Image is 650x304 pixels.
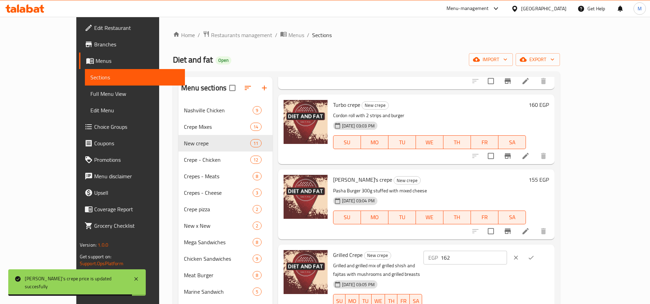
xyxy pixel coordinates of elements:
[184,139,250,147] span: New crepe
[253,255,261,263] div: items
[94,222,179,230] span: Grocery Checklist
[484,74,498,88] span: Select to update
[90,73,179,81] span: Sections
[391,137,413,147] span: TU
[250,156,261,164] div: items
[178,135,273,151] div: New crepe11
[499,223,516,239] button: Branch-specific-item
[471,211,498,224] button: FR
[184,156,250,164] span: Crepe - Chicken
[364,137,386,147] span: MO
[336,137,358,147] span: SU
[443,211,471,224] button: TH
[211,31,272,39] span: Restaurants management
[446,137,468,147] span: TH
[184,205,253,213] span: Crepe pizza
[638,5,642,12] span: M
[364,251,391,260] div: New crepe
[333,135,361,149] button: SU
[333,111,526,120] p: Cordon roll with 2 strips and burger
[469,53,513,66] button: import
[184,238,253,246] div: Mega Sandwiches
[173,31,560,40] nav: breadcrumb
[428,254,438,262] p: EGP
[85,102,185,119] a: Edit Menu
[253,172,261,180] div: items
[253,288,261,296] div: items
[184,288,253,296] span: Marine Sandwich
[284,250,328,294] img: Grilled Crepe
[178,151,273,168] div: Crepe - Chicken12
[419,137,441,147] span: WE
[80,252,111,261] span: Get support on:
[94,40,179,48] span: Branches
[521,227,530,235] a: Edit menu item
[416,135,443,149] button: WE
[253,205,261,213] div: items
[535,223,552,239] button: delete
[535,148,552,164] button: delete
[529,175,549,184] h6: 155 EGP
[333,174,392,185] span: [PERSON_NAME]'s crepe
[499,148,516,164] button: Branch-specific-item
[333,250,363,260] span: Grilled Crepe
[90,106,179,114] span: Edit Menu
[184,172,253,180] span: Crepes - Meats
[178,201,273,217] div: Crepe pizza2
[253,272,261,279] span: 8
[501,212,523,222] span: SA
[253,107,261,114] span: 9
[85,69,185,86] a: Sections
[80,240,97,249] span: Version:
[535,73,552,89] button: delete
[79,168,185,184] a: Menu disclaimer
[79,53,185,69] a: Menus
[181,83,227,93] h2: Menu sections
[256,80,273,96] button: Add section
[253,173,261,180] span: 8
[96,57,179,65] span: Menus
[251,140,261,147] span: 11
[253,222,261,230] div: items
[184,189,253,197] span: Crepes - Cheese
[362,101,388,109] span: New crepe
[333,211,361,224] button: SU
[94,172,179,180] span: Menu disclaimer
[251,124,261,130] span: 14
[178,102,273,119] div: Nashville Chicken9
[94,24,179,32] span: Edit Restaurant
[333,100,360,110] span: Turbo crepe
[521,5,566,12] div: [GEOGRAPHIC_DATA]
[253,256,261,262] span: 9
[94,156,179,164] span: Promotions
[275,31,277,39] li: /
[529,100,549,110] h6: 160 EGP
[471,135,498,149] button: FR
[225,81,240,95] span: Select all sections
[253,271,261,279] div: items
[178,234,273,250] div: Mega Sandwiches8
[79,201,185,217] a: Coverage Report
[339,198,377,204] span: [DATE] 03:04 PM
[178,217,273,234] div: New x New2
[288,31,304,39] span: Menus
[178,119,273,135] div: Crepe Mixes14
[85,86,185,102] a: Full Menu View
[284,175,328,219] img: Pasha's crepe
[250,139,261,147] div: items
[198,31,200,39] li: /
[361,211,388,224] button: MO
[178,168,273,184] div: Crepes - Meats8
[508,250,524,265] button: clear
[312,31,332,39] span: Sections
[79,119,185,135] a: Choice Groups
[80,259,123,268] a: Support.OpsPlatform
[364,212,386,222] span: MO
[474,137,496,147] span: FR
[178,250,273,267] div: Chicken Sandwiches9
[284,100,328,144] img: Turbo crepe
